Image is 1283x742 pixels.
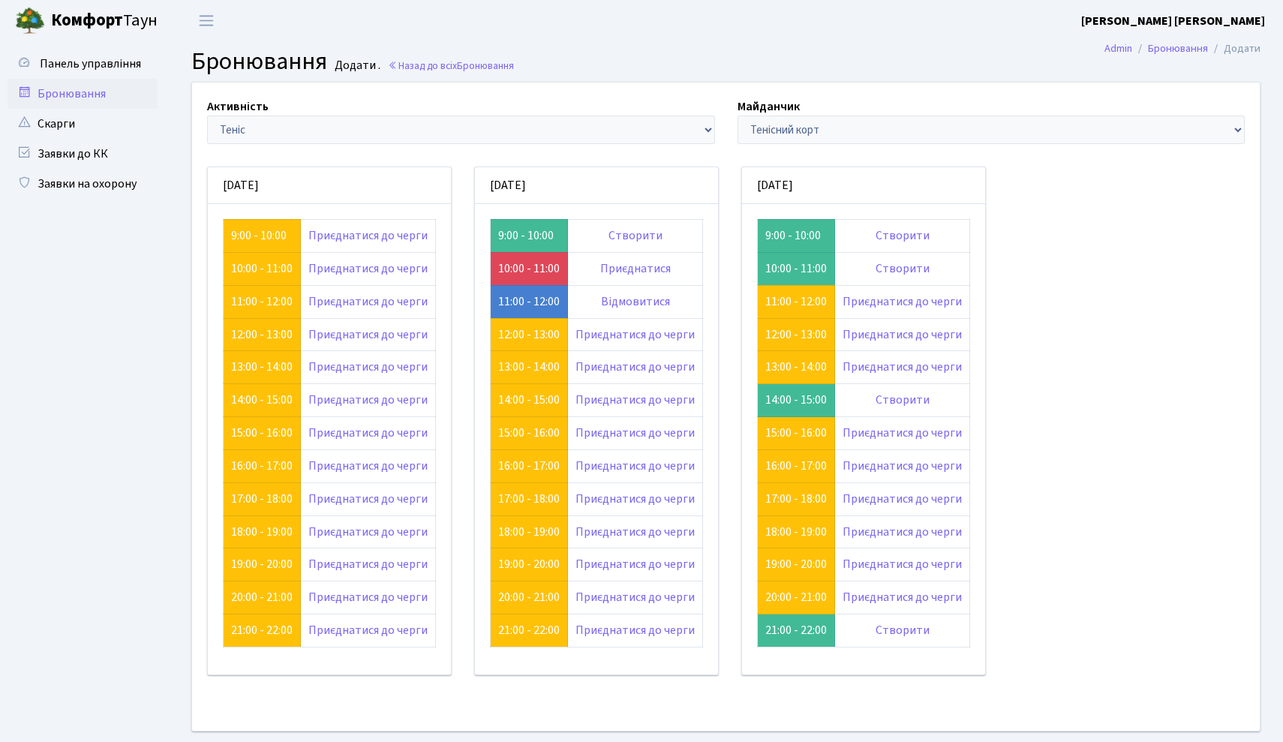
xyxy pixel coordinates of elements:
a: Приєднатися до черги [575,524,695,540]
div: [DATE] [742,167,985,204]
span: Бронювання [191,44,327,79]
a: Бронювання [8,79,158,109]
a: Admin [1104,41,1132,56]
a: Приєднатися до черги [843,359,962,375]
a: 17:00 - 18:00 [498,491,560,507]
span: Таун [51,8,158,34]
td: 21:00 - 22:00 [758,614,835,647]
button: Переключити навігацію [188,8,225,33]
a: Приєднатися до черги [308,359,428,375]
a: Приєднатися до черги [575,326,695,343]
a: 10:00 - 11:00 [231,260,293,277]
a: Відмовитися [601,293,670,310]
a: Приєднатися до черги [308,392,428,408]
a: Приєднатися до черги [843,491,962,507]
a: Приєднатися до черги [843,524,962,540]
a: Заявки до КК [8,139,158,169]
a: Приєднатися до черги [308,491,428,507]
a: 20:00 - 21:00 [231,589,293,605]
a: 11:00 - 12:00 [498,293,560,310]
a: 12:00 - 13:00 [498,326,560,343]
a: 20:00 - 21:00 [498,589,560,605]
a: Заявки на охорону [8,169,158,199]
a: Приєднатися до черги [843,458,962,474]
a: [PERSON_NAME] [PERSON_NAME] [1081,12,1265,30]
a: Створити [876,227,930,244]
a: 12:00 - 13:00 [765,326,827,343]
a: Створити [876,260,930,277]
a: Приєднатися до черги [308,458,428,474]
a: 12:00 - 13:00 [231,326,293,343]
a: Приєднатися до черги [575,589,695,605]
a: Приєднатися до черги [308,589,428,605]
a: 13:00 - 14:00 [231,359,293,375]
a: Створити [608,227,663,244]
a: 19:00 - 20:00 [765,556,827,572]
a: Панель управління [8,49,158,79]
a: 11:00 - 12:00 [231,293,293,310]
td: 10:00 - 11:00 [758,252,835,285]
a: Приєднатися до черги [308,326,428,343]
a: 20:00 - 21:00 [765,589,827,605]
a: Приєднатися до черги [575,425,695,441]
a: 21:00 - 22:00 [498,622,560,638]
img: logo.png [15,6,45,36]
b: Комфорт [51,8,123,32]
a: 16:00 - 17:00 [765,458,827,474]
a: 15:00 - 16:00 [498,425,560,441]
li: Додати [1208,41,1260,57]
a: Приєднатися до черги [308,524,428,540]
a: Приєднатися до черги [575,359,695,375]
a: 17:00 - 18:00 [765,491,827,507]
a: 10:00 - 11:00 [498,260,560,277]
a: Створити [876,392,930,408]
a: Приєднатися до черги [575,491,695,507]
a: Назад до всіхБронювання [388,59,514,73]
a: Приєднатися до черги [843,589,962,605]
td: 9:00 - 10:00 [758,219,835,252]
a: Приєднатися до черги [308,556,428,572]
a: 19:00 - 20:00 [498,556,560,572]
a: 18:00 - 19:00 [231,524,293,540]
a: Приєднатися до черги [575,458,695,474]
div: [DATE] [208,167,451,204]
a: 16:00 - 17:00 [231,458,293,474]
a: Приєднатися [600,260,671,277]
a: Приєднатися до черги [308,425,428,441]
label: Активність [207,98,269,116]
a: 9:00 - 10:00 [231,227,287,244]
a: Приєднатися до черги [308,293,428,310]
a: 14:00 - 15:00 [231,392,293,408]
a: Приєднатися до черги [575,556,695,572]
a: Приєднатися до черги [308,622,428,638]
a: 13:00 - 14:00 [765,359,827,375]
a: Скарги [8,109,158,139]
a: 16:00 - 17:00 [498,458,560,474]
a: Бронювання [1148,41,1208,56]
div: [DATE] [475,167,718,204]
a: 11:00 - 12:00 [765,293,827,310]
label: Майданчик [738,98,800,116]
a: Приєднатися до черги [308,260,428,277]
span: Бронювання [457,59,514,73]
a: Приєднатися до черги [843,425,962,441]
a: Приєднатися до черги [575,392,695,408]
a: Приєднатися до черги [575,622,695,638]
a: 21:00 - 22:00 [231,622,293,638]
a: 18:00 - 19:00 [765,524,827,540]
a: Приєднатися до черги [843,326,962,343]
a: Створити [876,622,930,638]
a: 19:00 - 20:00 [231,556,293,572]
small: Додати . [332,59,380,73]
td: 14:00 - 15:00 [758,384,835,417]
span: Панель управління [40,56,141,72]
a: Приєднатися до черги [843,556,962,572]
a: 17:00 - 18:00 [231,491,293,507]
a: 14:00 - 15:00 [498,392,560,408]
a: 15:00 - 16:00 [765,425,827,441]
a: 15:00 - 16:00 [231,425,293,441]
b: [PERSON_NAME] [PERSON_NAME] [1081,13,1265,29]
td: 9:00 - 10:00 [491,219,568,252]
a: 13:00 - 14:00 [498,359,560,375]
a: Приєднатися до черги [308,227,428,244]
